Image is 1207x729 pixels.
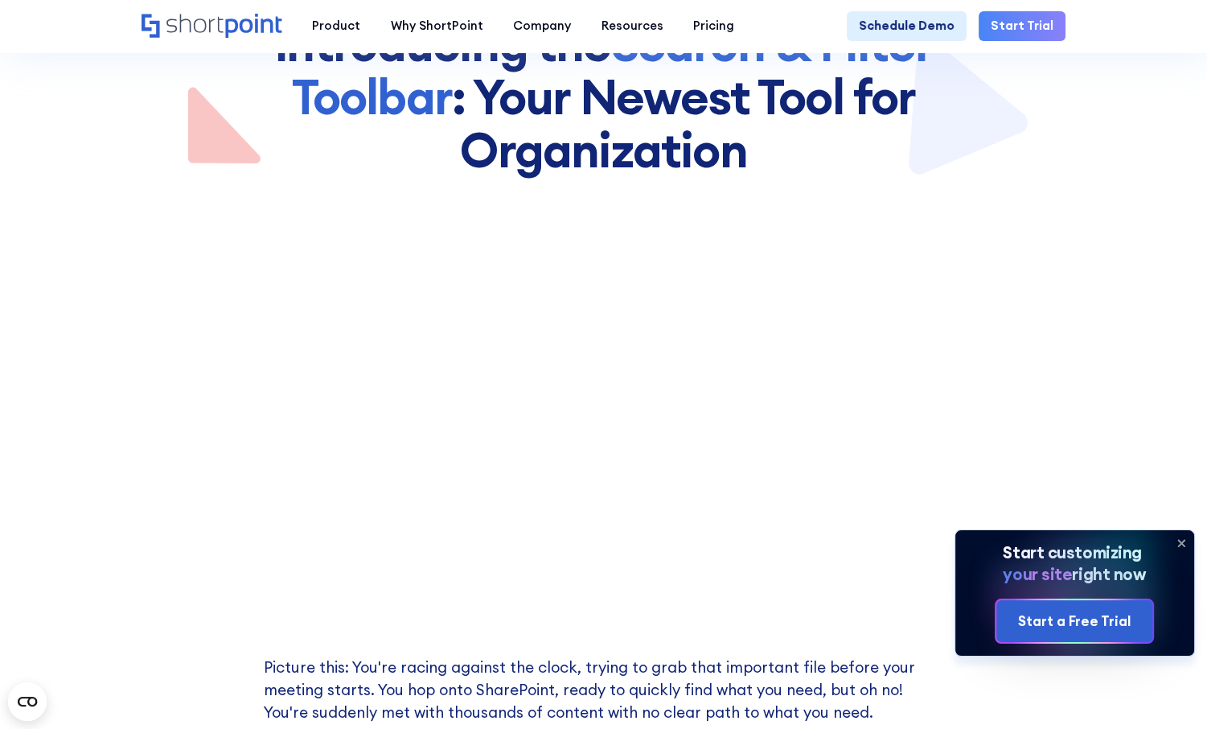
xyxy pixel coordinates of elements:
[499,11,587,42] a: Company
[264,224,942,607] iframe: How to Use the Search and Filter Toolbar
[142,14,281,39] a: Home
[586,11,679,42] a: Resources
[847,11,967,42] a: Schedule Demo
[693,17,734,35] div: Pricing
[996,600,1152,642] a: Start a Free Trial
[376,11,499,42] a: Why ShortPoint
[298,11,376,42] a: Product
[918,543,1207,729] iframe: Chat Widget
[391,17,483,35] div: Why ShortPoint
[8,682,47,721] button: Open CMP widget
[979,11,1065,42] a: Start Trial
[513,17,571,35] div: Company
[601,17,663,35] div: Resources
[679,11,750,42] a: Pricing
[1018,612,1131,632] div: Start a Free Trial
[241,17,966,176] h1: Introducing the : Your Newest Too﻿l for Organization
[292,13,934,127] span: Search & Filter Toolbar
[312,17,360,35] div: Product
